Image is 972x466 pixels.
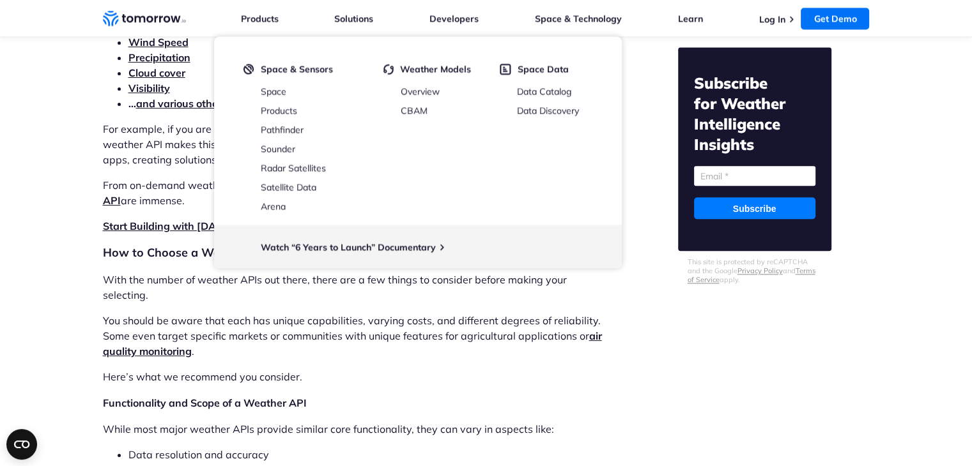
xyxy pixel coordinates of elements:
[128,447,610,462] li: Data resolution and accuracy
[517,86,571,97] a: Data Catalog
[261,124,304,135] a: Pathfinder
[261,143,295,154] a: Sounder
[103,220,443,232] a: Start Building with [DATE][DOMAIN_NAME]’s Weather API [DATE] →
[678,13,703,24] a: Learn
[694,73,815,155] h2: Subscribe for Weather Intelligence Insights
[128,97,279,110] strong: …
[401,86,440,97] a: Overview
[128,36,189,49] a: Wind Speed
[103,177,610,208] p: From on-demand weather forecasting to planning business operations, the are immense.
[261,181,316,193] a: Satellite Data
[6,429,37,460] button: Open CMP widget
[103,369,610,384] p: Here’s what we recommend you consider.
[136,97,279,110] a: and various other data layers
[401,105,428,116] a: CBAM
[694,198,815,220] input: Subscribe
[429,13,479,24] a: Developers
[103,395,610,411] h3: Functionality and Scope of a Weather API
[128,82,170,94] a: Visibility
[261,162,326,174] a: Radar Satellites
[243,63,254,75] img: satelight.svg
[103,9,186,28] a: Home link
[103,121,610,167] p: For example, if you are building a web or mobile app that needs to pull weather forecast data, th...
[400,63,471,75] span: Weather Models
[261,241,436,253] a: Watch “6 Years to Launch” Documentary
[128,66,185,79] a: Cloud cover
[261,63,333,75] span: Space & Sensors
[383,63,394,75] img: cycled.svg
[128,51,190,64] a: Precipitation
[737,267,783,276] a: Privacy Policy
[261,105,297,116] a: Products
[103,329,602,357] a: air quality monitoring
[694,167,815,186] input: Email *
[103,244,610,262] h2: How to Choose a Weather API
[261,86,286,97] a: Space
[759,13,785,25] a: Log In
[103,421,610,437] p: While most major weather APIs provide similar core functionality, they can vary in aspects like:
[261,200,286,212] a: Arena
[517,105,579,116] a: Data Discovery
[535,13,622,24] a: Space & Technology
[688,267,815,285] a: Terms of Service
[518,63,569,75] span: Space Data
[688,258,822,285] p: This site is protected by reCAPTCHA and the Google and apply.
[103,272,610,303] p: With the number of weather APIs out there, there are a few things to consider before making your ...
[801,8,869,29] a: Get Demo
[103,313,610,359] p: You should be aware that each has unique capabilities, varying costs, and different degrees of re...
[103,179,575,207] a: use cases for a weather API
[334,13,373,24] a: Solutions
[500,63,511,75] img: space-data.svg
[241,13,279,24] a: Products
